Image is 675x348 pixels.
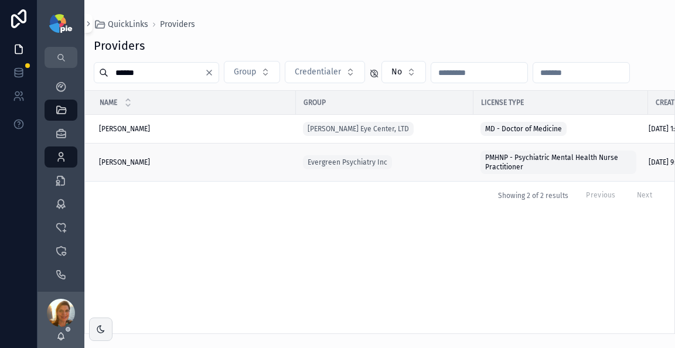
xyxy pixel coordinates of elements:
[303,122,414,136] a: [PERSON_NAME] Eye Center, LTD
[308,158,387,167] span: Evergreen Psychiatry Inc
[99,158,289,167] a: [PERSON_NAME]
[295,66,341,78] span: Credentialer
[99,124,150,134] span: [PERSON_NAME]
[481,98,524,107] span: License Type
[303,155,392,169] a: Evergreen Psychiatry Inc
[285,61,365,83] button: Select Button
[100,98,117,107] span: Name
[381,61,426,83] button: Select Button
[485,153,632,172] span: PMHNP - Psychiatric Mental Health Nurse Practitioner
[94,37,145,54] h1: Providers
[99,158,150,167] span: [PERSON_NAME]
[94,19,148,30] a: QuickLinks
[37,68,84,292] div: scrollable content
[303,120,466,138] a: [PERSON_NAME] Eye Center, LTD
[308,124,409,134] span: [PERSON_NAME] Eye Center, LTD
[160,19,195,30] a: Providers
[49,14,72,33] img: App logo
[391,66,402,78] span: No
[99,124,289,134] a: [PERSON_NAME]
[204,68,219,77] button: Clear
[304,98,326,107] span: Group
[108,19,148,30] span: QuickLinks
[480,120,641,138] a: MD - Doctor of Medicine
[480,148,641,176] a: PMHNP - Psychiatric Mental Health Nurse Practitioner
[498,191,568,200] span: Showing 2 of 2 results
[485,124,562,134] span: MD - Doctor of Medicine
[303,153,466,172] a: Evergreen Psychiatry Inc
[224,61,280,83] button: Select Button
[234,66,256,78] span: Group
